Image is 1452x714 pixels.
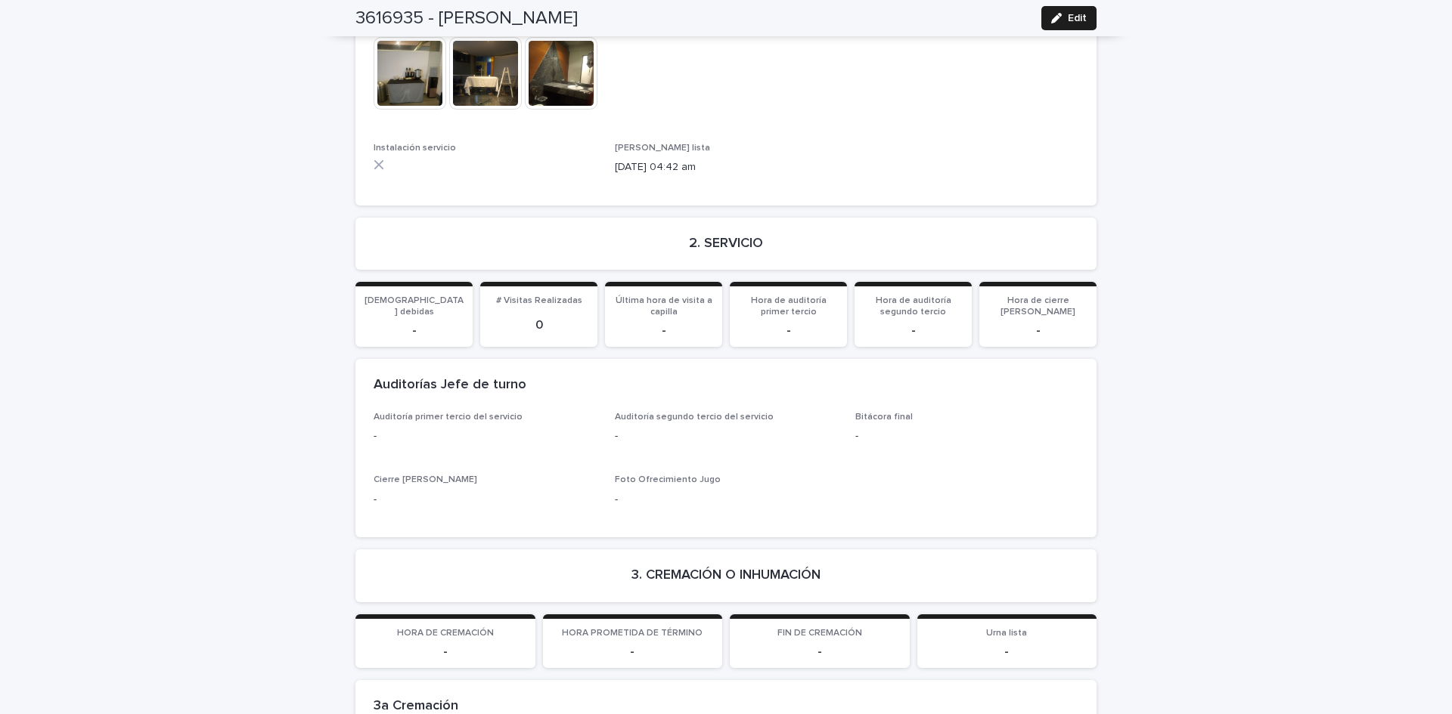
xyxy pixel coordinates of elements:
span: HORA PROMETIDA DE TÉRMINO [562,629,703,638]
p: [DATE] 04:42 am [615,159,838,175]
span: Edit [1068,13,1087,23]
h2: 2. SERVICIO [689,236,763,252]
span: # Visitas Realizadas [496,296,582,305]
p: - [855,428,1078,444]
span: Hora de auditoría segundo tercio [876,296,951,316]
p: - [739,644,901,659]
p: - [614,323,713,338]
span: HORA DE CREMACIÓN [397,629,494,638]
h2: 3. CREMACIÓN O INHUMACIÓN [631,567,821,584]
span: FIN DE CREMACIÓN [777,629,862,638]
p: 0 [489,318,588,332]
p: - [926,644,1088,659]
span: Última hora de visita a capilla [616,296,712,316]
p: - [552,644,714,659]
span: [PERSON_NAME] lista [615,144,710,153]
p: - [988,323,1087,338]
p: - [374,428,597,444]
span: Foto Ofrecimiento Jugo [615,475,721,484]
span: Hora de cierre [PERSON_NAME] [1001,296,1075,316]
span: Auditoría primer tercio del servicio [374,413,523,422]
span: Urna lista [986,629,1027,638]
span: Hora de auditoría primer tercio [751,296,827,316]
p: - [864,323,963,338]
p: - [365,323,464,338]
span: Instalación servicio [374,144,456,153]
p: - [365,644,526,659]
h2: Auditorías Jefe de turno [374,377,526,394]
p: - [615,428,838,444]
span: [DEMOGRAPHIC_DATA] debidas [365,296,464,316]
p: - [739,323,838,338]
h2: 3616935 - [PERSON_NAME] [355,8,578,29]
p: - [615,492,838,508]
span: Auditoría segundo tercio del servicio [615,413,774,422]
span: Cierre [PERSON_NAME] [374,475,477,484]
button: Edit [1041,6,1097,30]
span: Bitácora final [855,413,913,422]
p: - [374,492,597,508]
